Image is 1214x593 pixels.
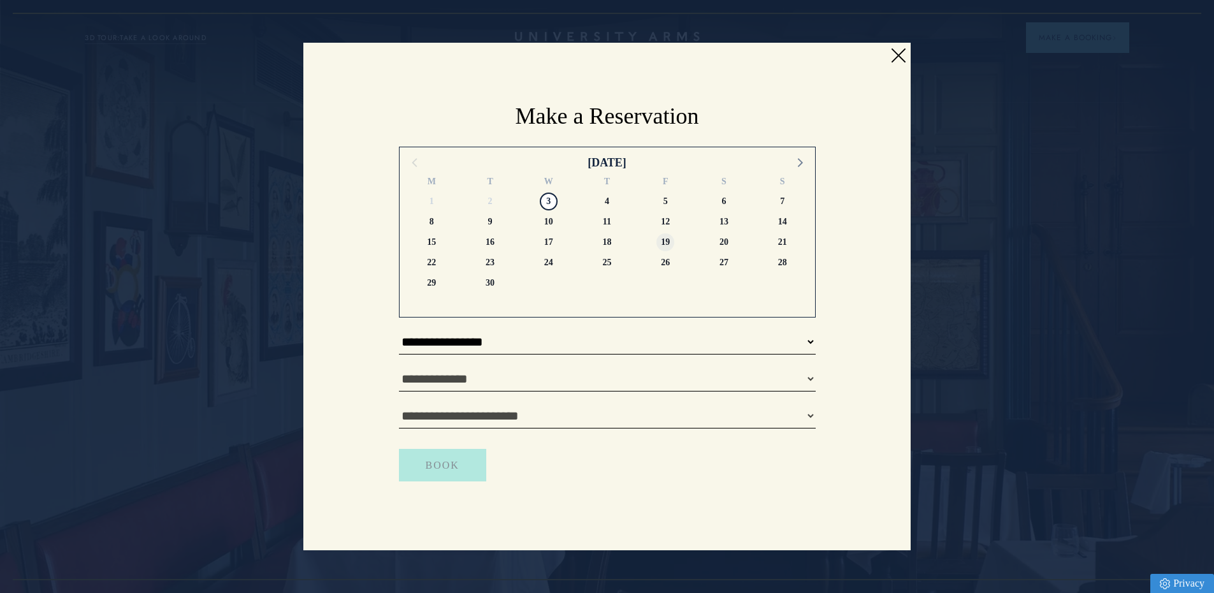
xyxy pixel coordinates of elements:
span: Tuesday 23 September 2025 [481,254,499,272]
span: Saturday 20 September 2025 [715,233,733,251]
span: Wednesday 17 September 2025 [540,233,558,251]
span: Friday 5 September 2025 [656,193,674,210]
span: Saturday 27 September 2025 [715,254,733,272]
div: W [519,175,578,191]
span: Friday 26 September 2025 [656,254,674,272]
span: Wednesday 3 September 2025 [540,193,558,210]
div: T [461,175,519,191]
div: M [403,175,461,191]
span: Friday 12 September 2025 [656,213,674,231]
div: T [578,175,637,191]
span: Monday 15 September 2025 [423,233,440,251]
span: Sunday 28 September 2025 [774,254,791,272]
span: Thursday 18 September 2025 [598,233,616,251]
span: Sunday 21 September 2025 [774,233,791,251]
img: Privacy [1160,578,1170,589]
a: Privacy [1150,574,1214,593]
span: Tuesday 30 September 2025 [481,274,499,292]
span: Saturday 6 September 2025 [715,193,733,210]
span: Thursday 11 September 2025 [598,213,616,231]
span: Sunday 14 September 2025 [774,213,791,231]
span: Monday 22 September 2025 [423,254,440,272]
span: Monday 8 September 2025 [423,213,440,231]
a: Close [888,46,907,65]
h2: Make a Reservation [399,101,816,132]
span: Tuesday 2 September 2025 [481,193,499,210]
div: S [753,175,812,191]
span: Sunday 7 September 2025 [774,193,791,210]
span: Monday 1 September 2025 [423,193,440,210]
span: Wednesday 10 September 2025 [540,213,558,231]
div: S [695,175,753,191]
span: Saturday 13 September 2025 [715,213,733,231]
span: Tuesday 9 September 2025 [481,213,499,231]
div: F [636,175,695,191]
span: Friday 19 September 2025 [656,233,674,251]
span: Monday 29 September 2025 [423,274,440,292]
span: Wednesday 24 September 2025 [540,254,558,272]
span: Thursday 4 September 2025 [598,193,616,210]
span: Tuesday 16 September 2025 [481,233,499,251]
div: [DATE] [588,154,626,172]
span: Thursday 25 September 2025 [598,254,616,272]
